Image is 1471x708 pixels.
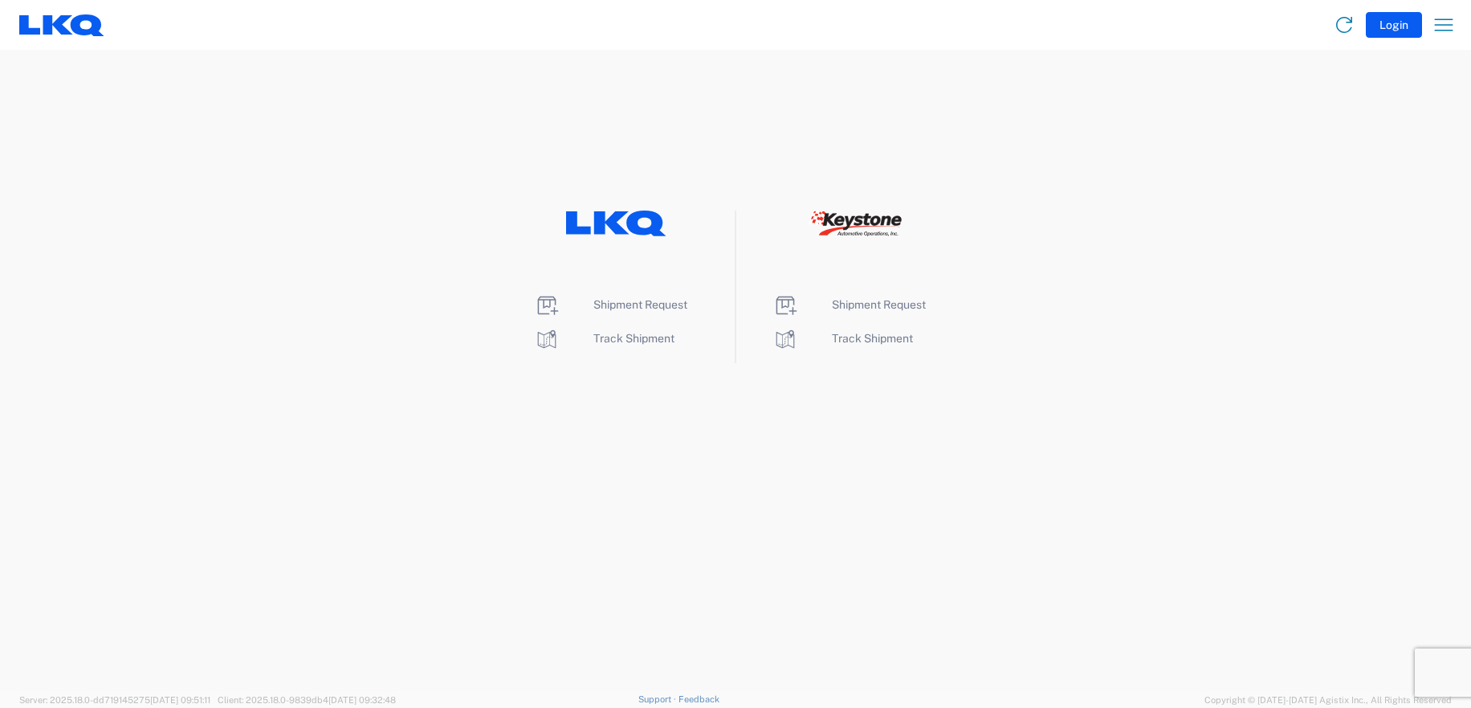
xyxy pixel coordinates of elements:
span: Client: 2025.18.0-9839db4 [218,695,396,705]
span: [DATE] 09:32:48 [328,695,396,705]
span: Shipment Request [832,298,926,311]
span: Copyright © [DATE]-[DATE] Agistix Inc., All Rights Reserved [1204,693,1452,707]
a: Shipment Request [772,298,926,311]
a: Track Shipment [772,332,913,345]
a: Track Shipment [534,332,674,345]
a: Feedback [678,694,719,704]
span: Shipment Request [593,298,687,311]
span: Track Shipment [832,332,913,345]
span: Server: 2025.18.0-dd719145275 [19,695,210,705]
span: Track Shipment [593,332,674,345]
button: Login [1366,12,1422,38]
span: [DATE] 09:51:11 [150,695,210,705]
a: Support [638,694,678,704]
a: Shipment Request [534,298,687,311]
